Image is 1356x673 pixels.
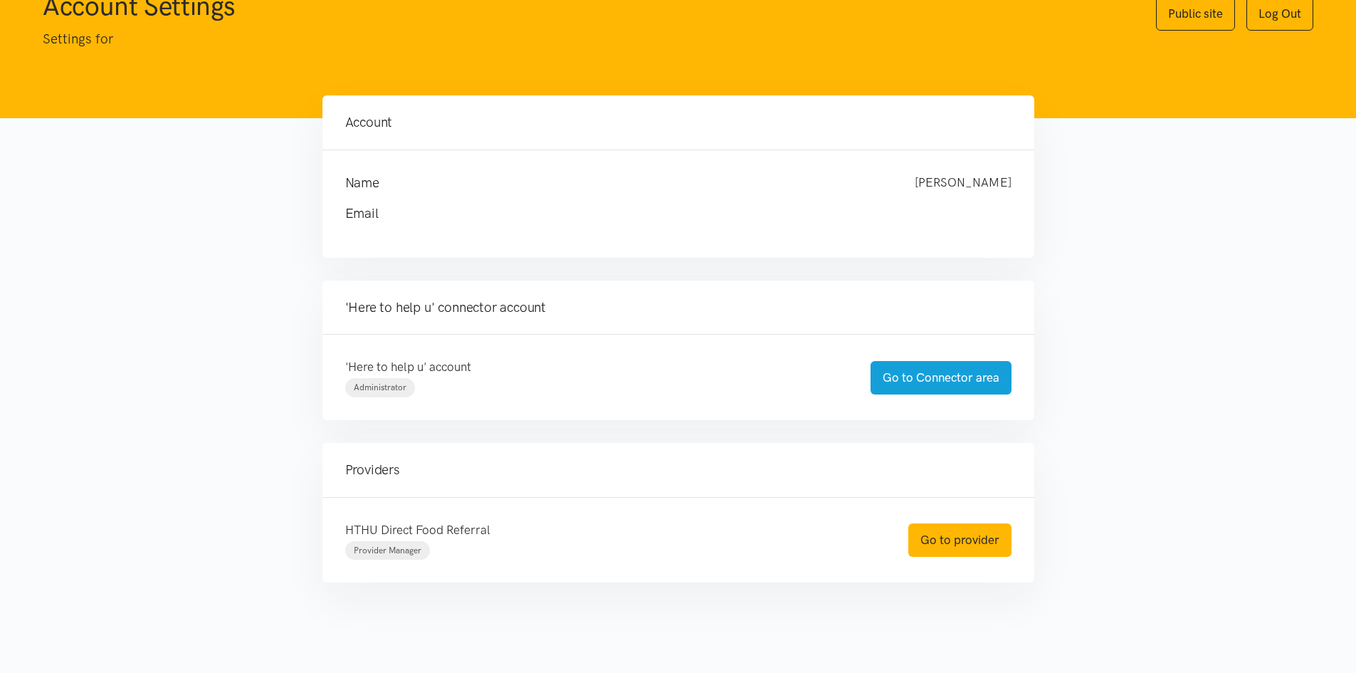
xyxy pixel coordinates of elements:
[354,546,421,555] span: Provider Manager
[908,523,1011,557] a: Go to provider
[871,361,1011,395] a: Go to Connector area
[345,113,1011,132] h4: Account
[345,460,1011,480] h4: Providers
[345,358,842,377] p: 'Here to help u' account
[354,382,406,392] span: Administrator
[43,28,1128,50] p: Settings for
[900,173,1026,193] div: [PERSON_NAME]
[345,298,1011,318] h4: 'Here to help u' connector account
[345,204,983,224] h4: Email
[345,173,886,193] h4: Name
[345,521,880,540] p: HTHU Direct Food Referral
